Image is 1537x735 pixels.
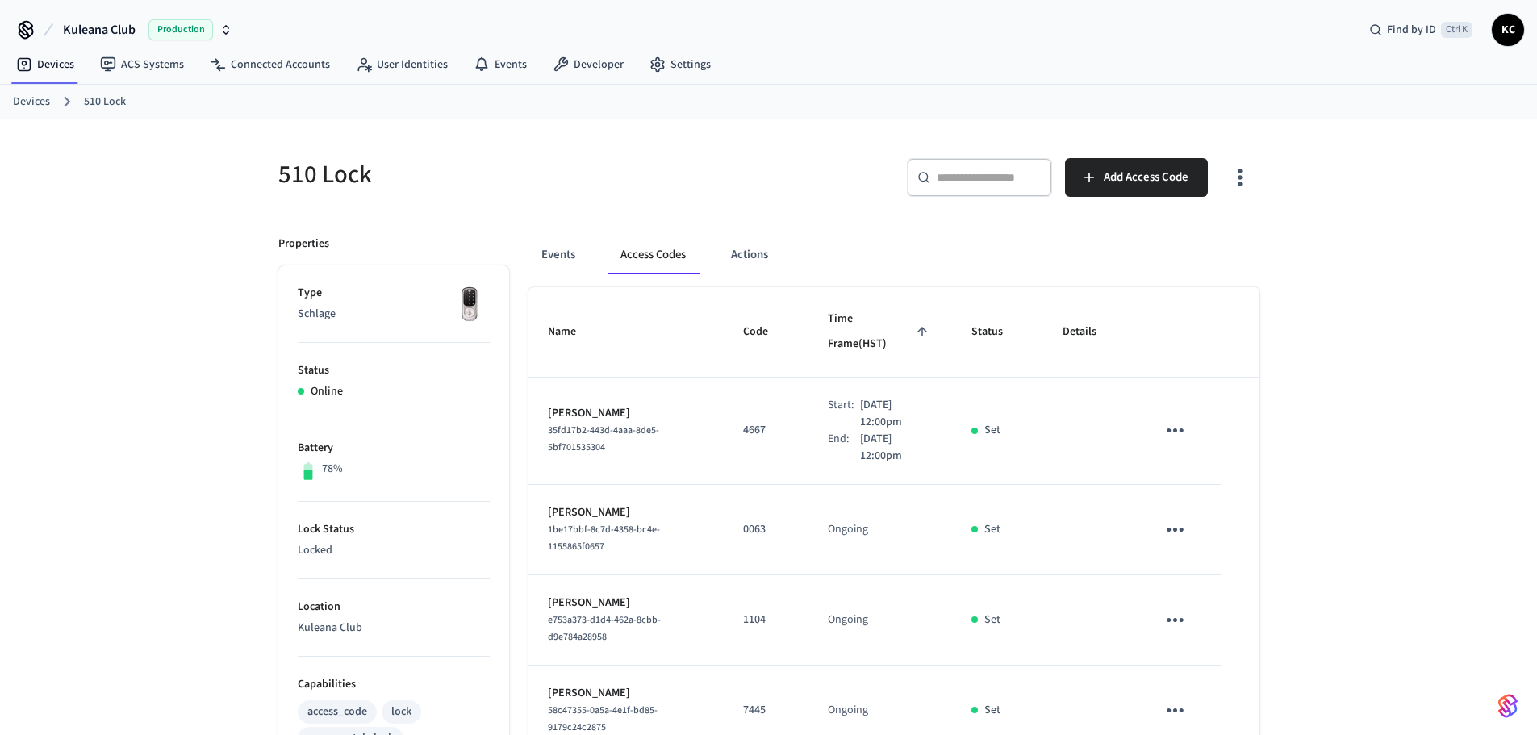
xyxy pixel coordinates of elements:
[528,236,1259,274] div: ant example
[743,422,789,439] p: 4667
[1063,319,1117,345] span: Details
[298,440,490,457] p: Battery
[87,50,197,79] a: ACS Systems
[984,521,1000,538] p: Set
[971,319,1024,345] span: Status
[548,523,660,553] span: 1be17bbf-8c7d-4358-bc4e-1155865f0657
[860,397,933,431] p: [DATE] 12:00pm
[828,397,860,431] div: Start:
[84,94,126,111] a: 510 Lock
[1104,167,1188,188] span: Add Access Code
[298,542,490,559] p: Locked
[3,50,87,79] a: Devices
[743,702,789,719] p: 7445
[548,613,661,644] span: e753a373-d1d4-462a-8cbb-d9e784a28958
[540,50,637,79] a: Developer
[808,485,952,575] td: Ongoing
[197,50,343,79] a: Connected Accounts
[828,431,860,465] div: End:
[298,306,490,323] p: Schlage
[1065,158,1208,197] button: Add Access Code
[548,595,705,612] p: [PERSON_NAME]
[984,612,1000,629] p: Set
[528,236,588,274] button: Events
[637,50,724,79] a: Settings
[148,19,213,40] span: Production
[608,236,699,274] button: Access Codes
[548,504,705,521] p: [PERSON_NAME]
[322,461,343,478] p: 78%
[343,50,461,79] a: User Identities
[1493,15,1522,44] span: KC
[298,521,490,538] p: Lock Status
[548,424,659,454] span: 35fd17b2-443d-4aaa-8de5-5bf701535304
[278,236,329,253] p: Properties
[743,319,789,345] span: Code
[828,307,933,357] span: Time Frame(HST)
[13,94,50,111] a: Devices
[1356,15,1485,44] div: Find by IDCtrl K
[1492,14,1524,46] button: KC
[984,702,1000,719] p: Set
[1498,693,1518,719] img: SeamLogoGradient.69752ec5.svg
[718,236,781,274] button: Actions
[461,50,540,79] a: Events
[298,620,490,637] p: Kuleana Club
[298,285,490,302] p: Type
[278,158,759,191] h5: 510 Lock
[391,704,411,720] div: lock
[808,575,952,666] td: Ongoing
[298,362,490,379] p: Status
[548,685,705,702] p: [PERSON_NAME]
[298,599,490,616] p: Location
[311,383,343,400] p: Online
[449,285,490,325] img: Yale Assure Touchscreen Wifi Smart Lock, Satin Nickel, Front
[743,612,789,629] p: 1104
[548,704,658,734] span: 58c47355-0a5a-4e1f-bd85-9179c24c2875
[307,704,367,720] div: access_code
[1441,22,1472,38] span: Ctrl K
[743,521,789,538] p: 0063
[1387,22,1436,38] span: Find by ID
[548,319,597,345] span: Name
[984,422,1000,439] p: Set
[548,405,705,422] p: [PERSON_NAME]
[298,676,490,693] p: Capabilities
[860,431,933,465] p: [DATE] 12:00pm
[63,20,136,40] span: Kuleana Club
